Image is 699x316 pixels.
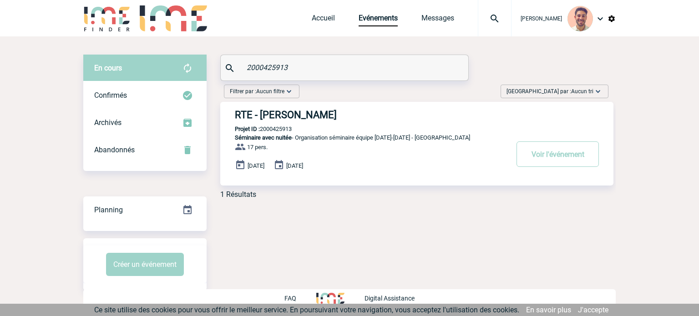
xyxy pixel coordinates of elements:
[94,206,123,214] span: Planning
[220,190,256,199] div: 1 Résultats
[83,196,207,224] div: Retrouvez ici tous vos événements organisés par date et état d'avancement
[83,5,131,31] img: IME-Finder
[256,88,284,95] span: Aucun filtre
[316,293,344,304] img: http://www.idealmeetingsevents.fr/
[517,141,599,167] button: Voir l'événement
[94,118,122,127] span: Archivés
[247,144,268,150] span: 17 pers.
[365,295,415,302] p: Digital Assistance
[235,134,292,141] span: Séminaire avec nuitée
[83,109,207,136] div: Retrouvez ici tous les événements que vous avez décidé d'archiver
[571,88,593,95] span: Aucun tri
[312,14,335,26] a: Accueil
[284,293,316,302] a: FAQ
[220,109,613,120] a: RTE - [PERSON_NAME]
[567,6,593,31] img: 132114-0.jpg
[235,125,260,132] b: Projet ID :
[83,136,207,164] div: Retrouvez ici tous vos événements annulés
[284,295,296,302] p: FAQ
[284,87,294,96] img: baseline_expand_more_white_24dp-b.png
[507,87,593,96] span: [GEOGRAPHIC_DATA] par :
[359,14,398,26] a: Evénements
[220,134,508,141] p: - Organisation séminaire équipe [DATE]-[DATE] - [GEOGRAPHIC_DATA]
[578,306,608,314] a: J'accepte
[220,125,292,132] p: 2000425913
[526,306,571,314] a: En savoir plus
[593,87,603,96] img: baseline_expand_more_white_24dp-b.png
[83,196,207,223] a: Planning
[235,109,508,120] h3: RTE - [PERSON_NAME]
[94,306,519,314] span: Ce site utilise des cookies pour vous offrir le meilleur service. En poursuivant votre navigation...
[230,87,284,96] span: Filtrer par :
[248,162,264,169] span: [DATE]
[286,162,303,169] span: [DATE]
[83,55,207,82] div: Retrouvez ici tous vos évènements avant confirmation
[244,61,447,74] input: Rechercher un événement par son nom
[94,64,122,72] span: En cours
[521,15,562,22] span: [PERSON_NAME]
[106,253,184,276] button: Créer un événement
[94,145,135,154] span: Abandonnés
[421,14,454,26] a: Messages
[94,91,127,100] span: Confirmés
